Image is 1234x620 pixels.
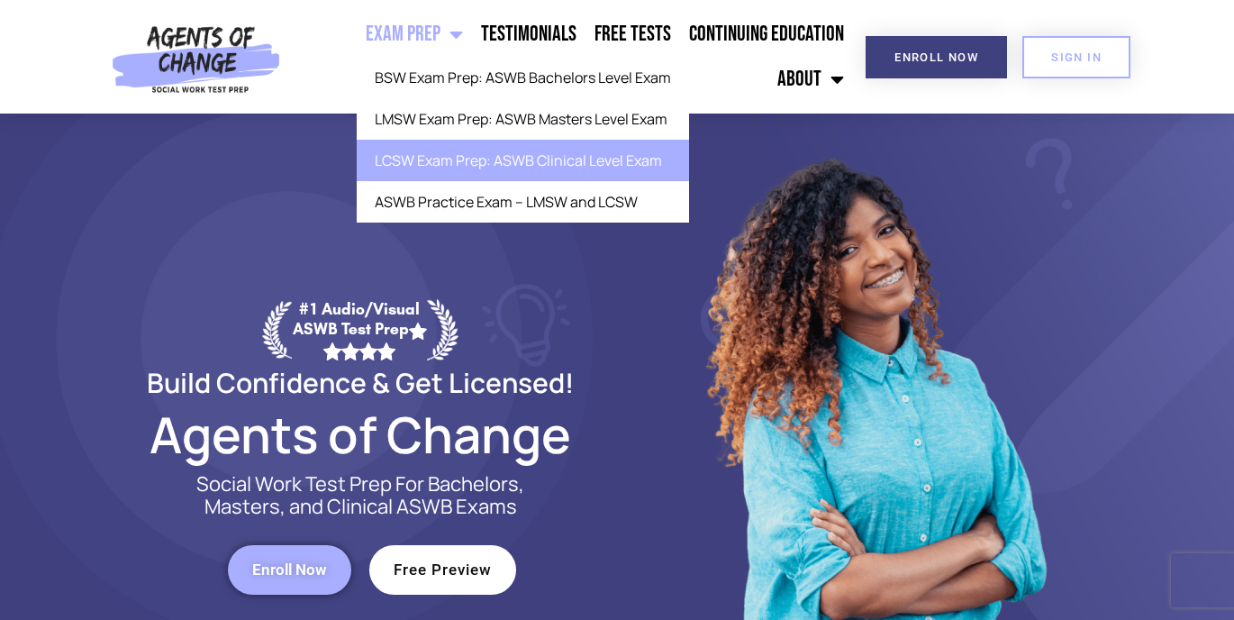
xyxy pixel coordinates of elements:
ul: Exam Prep [357,57,689,223]
span: Free Preview [394,562,492,578]
a: Free Preview [369,545,516,595]
span: Enroll Now [252,562,327,578]
p: Social Work Test Prep For Bachelors, Masters, and Clinical ASWB Exams [176,473,545,518]
div: #1 Audio/Visual ASWB Test Prep [292,299,427,360]
a: Free Tests [585,12,680,57]
h2: Build Confidence & Get Licensed! [104,369,617,396]
a: Exam Prep [357,12,472,57]
a: SIGN IN [1022,36,1130,78]
h2: Agents of Change [104,414,617,455]
a: Testimonials [472,12,585,57]
a: Enroll Now [866,36,1007,78]
a: Continuing Education [680,12,853,57]
span: SIGN IN [1051,51,1102,63]
span: Enroll Now [894,51,978,63]
a: LMSW Exam Prep: ASWB Masters Level Exam [357,98,689,140]
nav: Menu [288,12,853,102]
a: BSW Exam Prep: ASWB Bachelors Level Exam [357,57,689,98]
a: LCSW Exam Prep: ASWB Clinical Level Exam [357,140,689,181]
a: Enroll Now [228,545,351,595]
a: ASWB Practice Exam – LMSW and LCSW [357,181,689,223]
a: About [768,57,853,102]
